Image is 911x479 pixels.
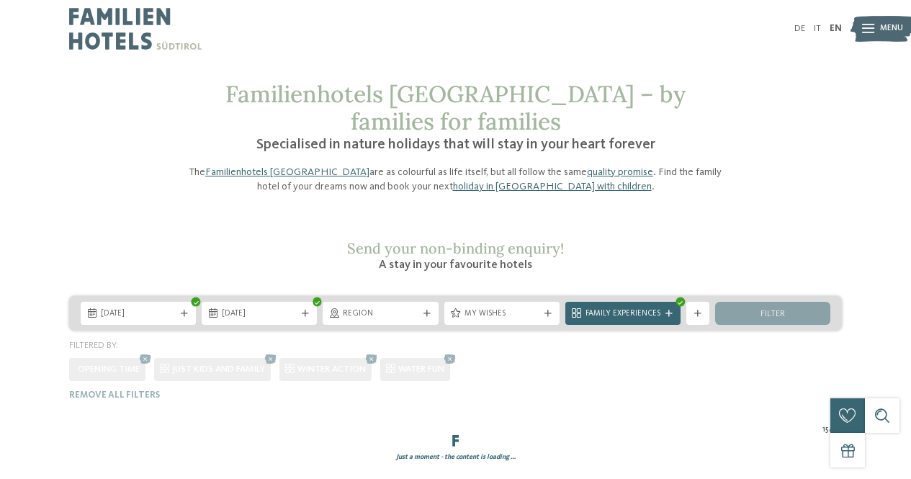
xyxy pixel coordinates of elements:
span: Menu [880,23,903,35]
span: [DATE] [222,308,297,320]
span: My wishes [465,308,539,320]
div: Just a moment - the content is loading … [63,452,848,462]
a: EN [830,24,842,33]
a: DE [794,24,805,33]
span: Familienhotels [GEOGRAPHIC_DATA] – by families for families [225,79,686,136]
span: Region [343,308,418,320]
a: IT [814,24,821,33]
a: holiday in [GEOGRAPHIC_DATA] with children [453,182,652,192]
span: A stay in your favourite hotels [379,259,532,271]
span: Family Experiences [585,308,660,320]
span: / [829,424,833,436]
span: Specialised in nature holidays that will stay in your heart forever [256,138,655,152]
a: Familienhotels [GEOGRAPHIC_DATA] [205,167,369,177]
a: quality promise [587,167,653,177]
span: Send your non-binding enquiry! [347,239,564,257]
span: 15 [822,424,829,436]
span: [DATE] [101,308,176,320]
p: The are as colourful as life itself, but all follow the same . Find the family hotel of your drea... [182,165,730,194]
